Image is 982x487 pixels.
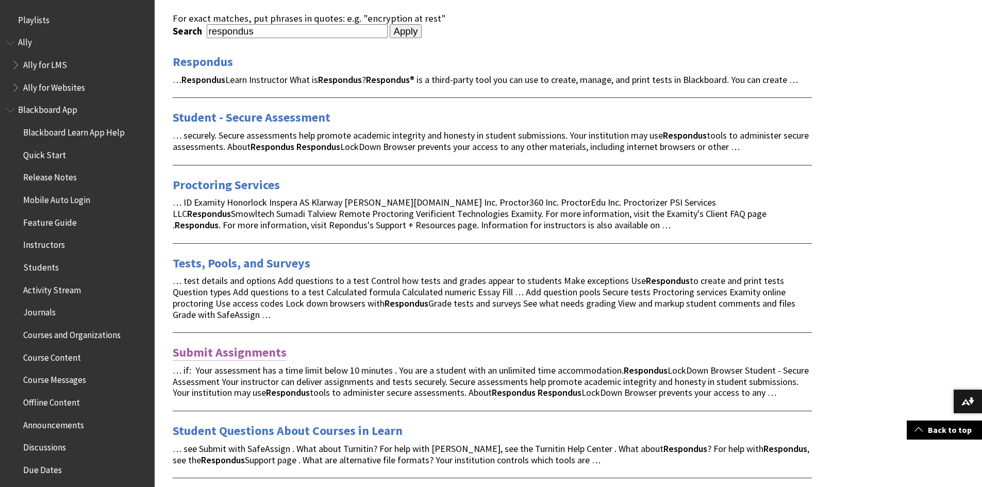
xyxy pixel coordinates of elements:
span: … if: Your assessment has a time limit below 10 minutes . You are a student with an unlimited tim... [173,364,809,399]
div: For exact matches, put phrases in quotes: e.g. "encryption at rest" [173,13,812,24]
nav: Book outline for Anthology Ally Help [6,34,148,96]
strong: Respondus [763,443,807,455]
strong: Respondus [266,387,310,398]
a: Tests, Pools, and Surveys [173,255,310,272]
span: … securely. Secure assessments help promote academic integrity and honesty in student submissions... [173,129,809,153]
span: … ID Examity Honorlock Inspera AS Klarway [PERSON_NAME][DOMAIN_NAME] Inc. Proctor360 Inc. Proctor... [173,196,767,231]
strong: Respondus [187,208,231,220]
strong: Respondus [646,275,690,287]
input: Apply [390,24,422,39]
strong: Respondus [492,387,536,398]
strong: Respondus [385,297,428,309]
a: Student Questions About Courses in Learn [173,423,403,439]
span: Ally for LMS [23,56,67,70]
span: … see Submit with SafeAssign . What about Turnitin? For help with [PERSON_NAME], see the Turnitin... [173,443,809,466]
span: Ally for Websites [23,79,85,93]
span: Announcements [23,416,84,430]
span: … test details and options Add questions to a test Control how tests and grades appear to student... [173,275,795,320]
span: Instructors [23,237,65,250]
a: Proctoring Services [173,177,280,193]
strong: Respondus [251,141,294,153]
span: Playlists [18,11,49,25]
span: Students [23,259,59,273]
strong: Respondus [663,129,707,141]
span: Quick Start [23,146,66,160]
a: Submit Assignments [173,344,287,361]
strong: Respondus [181,74,225,86]
span: Offline Content [23,394,80,408]
span: Discussions [23,439,66,452]
span: Due Dates [23,461,62,475]
span: Blackboard Learn App Help [23,124,125,138]
strong: Respondus [663,443,707,455]
strong: Respondus [296,141,340,153]
span: Release Notes [23,169,77,183]
label: Search [173,25,205,37]
strong: Respondus [318,74,362,86]
span: Ally [18,34,32,48]
nav: Book outline for Playlists [6,11,148,29]
span: Mobile Auto Login [23,191,90,205]
span: Course Content [23,349,81,363]
span: … Learn Instructor What is ? ® is a third-party tool you can use to create, manage, and print tes... [173,74,798,86]
span: Journals [23,304,56,318]
strong: Respondus [366,74,410,86]
a: Student - Secure Assessment [173,109,330,126]
strong: Respondus [201,454,245,466]
span: Activity Stream [23,281,81,295]
span: Course Messages [23,372,86,385]
a: Respondus [173,54,233,70]
span: Courses and Organizations [23,326,121,340]
strong: Respondus [538,387,581,398]
span: Blackboard App [18,102,77,115]
span: Feature Guide [23,214,77,228]
a: Back to top [907,421,982,440]
strong: Respondus [624,364,668,376]
strong: Respondus [175,219,219,231]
